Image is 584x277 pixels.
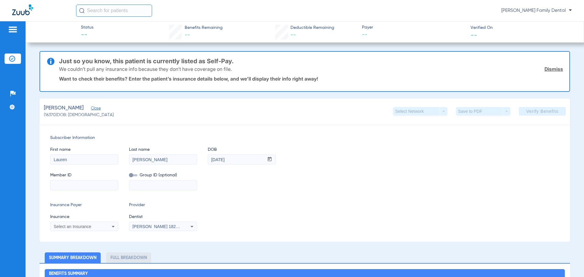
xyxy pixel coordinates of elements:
iframe: Chat Widget [554,248,584,277]
span: [PERSON_NAME] Family Dental [501,8,572,14]
span: -- [471,32,477,38]
span: Insurance [50,214,118,220]
input: Search for patients [76,5,152,17]
span: Provider [129,202,197,208]
span: -- [290,32,296,38]
span: Insurance Payer [50,202,118,208]
span: Select an Insurance [54,224,91,229]
span: Close [91,106,96,112]
span: -- [81,31,93,40]
span: First name [50,147,118,153]
img: info-icon [47,58,54,65]
span: Member ID [50,172,118,178]
p: Want to check their benefits? Enter the patient’s insurance details below, and we’ll display thei... [59,76,563,82]
button: Open calendar [264,155,276,164]
img: hamburger-icon [8,26,18,33]
h3: Just so you know, this patient is currently listed as Self-Pay. [59,58,563,64]
span: Benefits Remaining [185,25,223,31]
p: We couldn’t pull any insurance info because they don’t have coverage on file. [59,66,232,72]
span: Group ID (optional) [129,172,197,178]
span: Subscriber Information [50,135,559,141]
span: Deductible Remaining [290,25,334,31]
span: -- [185,32,190,38]
span: Verified On [471,25,574,31]
li: Full Breakdown [106,252,151,263]
span: Status [81,24,93,31]
span: Last name [129,147,197,153]
li: Summary Breakdown [45,252,101,263]
span: Dentist [129,214,197,220]
span: DOB [208,147,276,153]
span: (16370) DOB: [DEMOGRAPHIC_DATA] [44,112,114,118]
a: Dismiss [544,66,563,72]
span: Payer [362,24,465,31]
span: -- [362,31,465,39]
span: [PERSON_NAME] 1821383084 [132,224,192,229]
span: [PERSON_NAME] [44,104,84,112]
img: Zuub Logo [12,5,33,15]
img: Search Icon [79,8,85,13]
